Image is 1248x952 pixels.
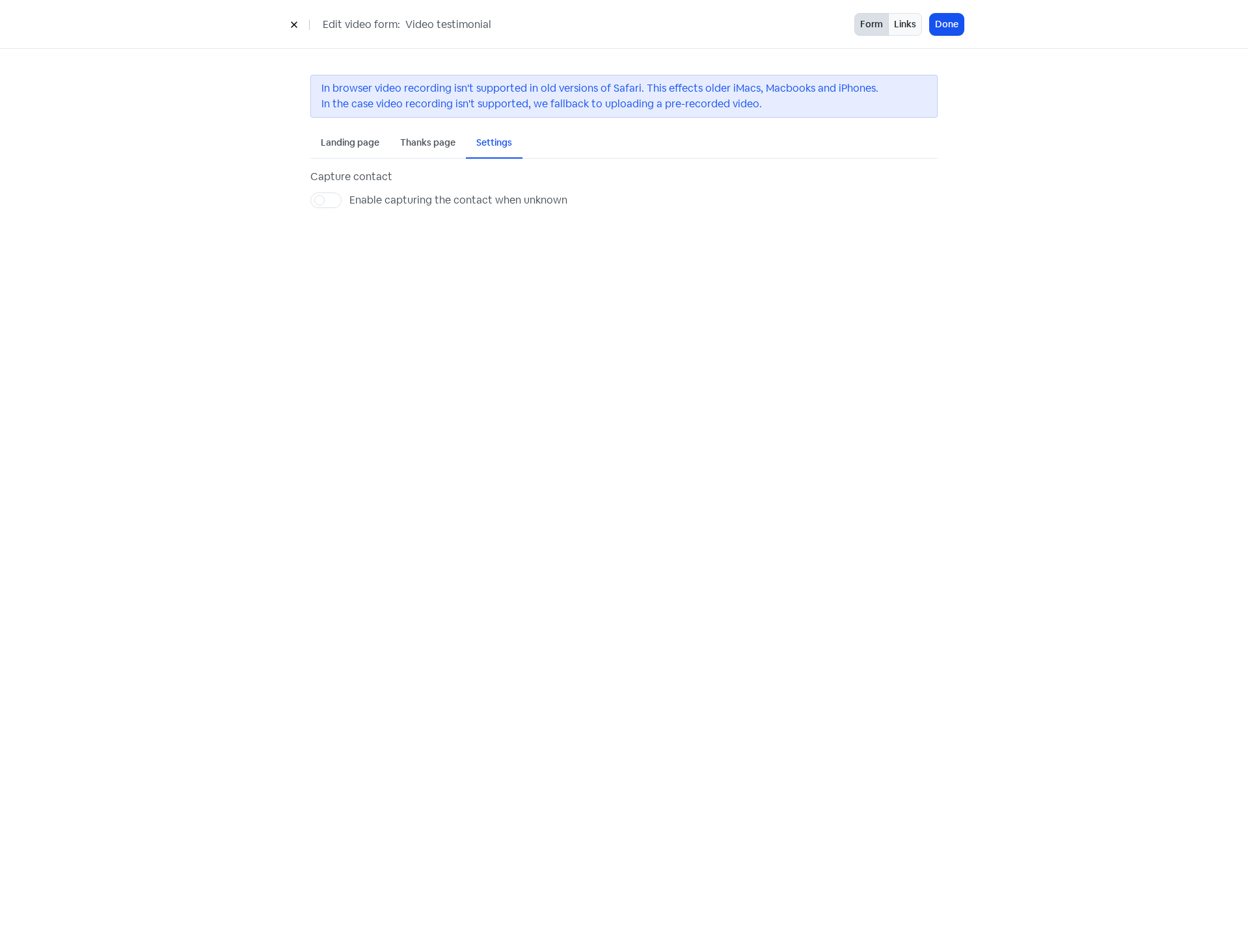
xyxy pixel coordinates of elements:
div: Settings [476,136,512,150]
span: Edit video form: [323,17,400,33]
p: In the case video recording isn't supported, we fallback to uploading a pre-recorded video. [321,96,927,112]
div: Landing page [321,136,379,150]
div: Thanks page [400,136,455,150]
p: In browser video recording isn't supported in old versions of Safari. This effects older iMacs, M... [321,81,927,96]
label: Capture contact [310,169,392,185]
button: Links [888,13,922,36]
button: Form [854,13,889,36]
button: Done [930,14,964,35]
label: Enable capturing the contact when unknown [349,192,567,208]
